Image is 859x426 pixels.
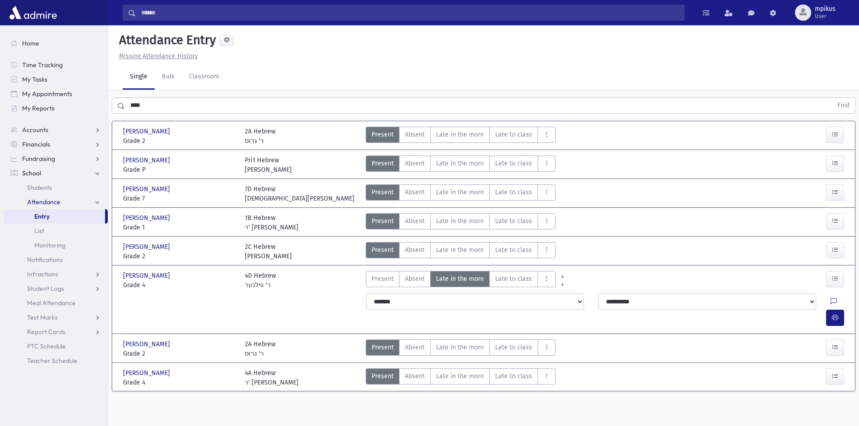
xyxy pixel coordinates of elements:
input: Search [136,5,684,21]
span: Teacher Schedule [27,357,78,365]
span: [PERSON_NAME] [123,184,172,194]
a: Home [4,36,108,50]
a: My Reports [4,101,108,115]
span: Grade 7 [123,194,236,203]
div: AttTypes [366,127,556,146]
div: AttTypes [366,184,556,203]
span: Late in the morn [436,245,484,255]
a: Time Tracking [4,58,108,72]
span: My Appointments [22,90,72,98]
a: School [4,166,108,180]
span: User [815,13,836,20]
span: Late to class [495,159,532,168]
span: [PERSON_NAME] [123,368,172,378]
span: Late to class [495,245,532,255]
span: Present [372,343,394,352]
span: [PERSON_NAME] [123,213,172,223]
span: Present [372,159,394,168]
a: Report Cards [4,325,108,339]
span: Report Cards [27,328,65,336]
span: Late in the morn [436,371,484,381]
span: Late to class [495,216,532,226]
a: Fundraising [4,151,108,166]
span: Grade 2 [123,136,236,146]
div: AttTypes [366,368,556,387]
span: PTC Schedule [27,342,66,350]
a: Teacher Schedule [4,353,108,368]
span: Home [22,39,39,47]
div: AttTypes [366,271,556,290]
a: Students [4,180,108,195]
span: Student Logs [27,284,64,293]
span: Late to class [495,274,532,284]
span: Present [372,274,394,284]
a: Classroom [182,64,226,90]
a: Meal Attendance [4,296,108,310]
span: Late to class [495,371,532,381]
img: AdmirePro [7,4,59,22]
span: Absent [405,216,425,226]
a: Financials [4,137,108,151]
span: Notifications [27,256,63,264]
a: List [4,224,108,238]
span: My Reports [22,104,55,112]
a: Attendance [4,195,108,209]
span: Absent [405,371,425,381]
span: Present [372,188,394,197]
a: Missing Attendance History [115,52,198,60]
span: My Tasks [22,75,47,83]
span: Late to class [495,130,532,139]
span: Attendance [27,198,60,206]
a: Monitoring [4,238,108,252]
span: mpikus [815,5,836,13]
span: Financials [22,140,50,148]
a: My Tasks [4,72,108,87]
span: Grade 4 [123,280,236,290]
span: Absent [405,343,425,352]
u: Missing Attendance History [119,52,198,60]
span: Late to class [495,343,532,352]
a: My Appointments [4,87,108,101]
a: PTC Schedule [4,339,108,353]
span: Absent [405,245,425,255]
div: AttTypes [366,339,556,358]
span: Present [372,371,394,381]
span: Late in the morn [436,130,484,139]
span: Monitoring [34,241,65,249]
div: 1B Hebrew ר' [PERSON_NAME] [245,213,299,232]
span: Accounts [22,126,48,134]
a: Accounts [4,123,108,137]
span: Infractions [27,270,58,278]
div: 4D Hebrew ר' ווילנער [245,271,276,290]
span: Time Tracking [22,61,63,69]
h5: Attendance Entry [115,32,216,48]
div: Pri1 Hebrew [PERSON_NAME] [245,156,292,174]
div: 4A Hebrew ר' [PERSON_NAME] [245,368,299,387]
span: List [34,227,44,235]
span: Absent [405,130,425,139]
span: [PERSON_NAME] [123,156,172,165]
span: Late in the morn [436,343,484,352]
div: AttTypes [366,242,556,261]
a: Entry [4,209,105,224]
span: Grade 1 [123,223,236,232]
span: Grade 2 [123,349,236,358]
span: Entry [34,212,50,220]
span: Students [27,183,52,192]
span: Grade P [123,165,236,174]
span: [PERSON_NAME] [123,271,172,280]
span: Grade 4 [123,378,236,387]
span: Late in the morn [436,274,484,284]
a: Single [123,64,155,90]
span: Present [372,245,394,255]
a: Notifications [4,252,108,267]
div: AttTypes [366,156,556,174]
span: Grade 2 [123,252,236,261]
a: Test Marks [4,310,108,325]
button: Find [832,98,855,113]
span: Test Marks [27,313,58,321]
span: [PERSON_NAME] [123,127,172,136]
div: 2A Hebrew ר' גרוס [245,339,276,358]
span: [PERSON_NAME] [123,339,172,349]
span: Meal Attendance [27,299,76,307]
